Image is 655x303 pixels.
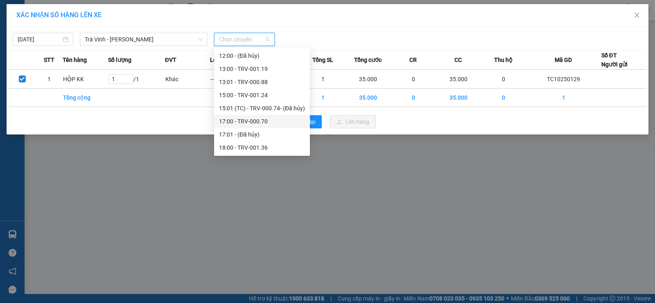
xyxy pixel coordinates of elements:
[330,115,376,128] button: uploadLên hàng
[198,37,203,42] span: down
[555,55,572,64] span: Mã GD
[219,130,305,139] div: 17:01 - (Đã hủy)
[312,55,333,64] span: Tổng SL
[63,70,108,89] td: HỘP KK
[601,51,628,69] div: Số ĐT Người gửi
[481,70,526,89] td: 0
[409,55,417,64] span: CR
[494,55,513,64] span: Thu hộ
[346,70,391,89] td: 35.000
[391,70,436,89] td: 0
[165,70,210,89] td: Khác
[219,104,305,113] div: 15:01 (TC) - TRV-000.74 - (Đã hủy)
[18,35,61,44] input: 11/10/2025
[219,64,305,73] div: 13:00 - TRV-001.19
[44,55,54,64] span: STT
[63,89,108,107] td: Tổng cộng
[219,51,305,60] div: 12:00 - (Đã hủy)
[354,55,382,64] span: Tổng cước
[454,55,462,64] span: CC
[391,89,436,107] td: 0
[219,77,305,87] div: 13:01 - TRV-000.88
[210,70,255,89] td: ---
[108,70,165,89] td: / 1
[526,70,601,89] td: TC10250129
[16,11,102,19] span: XÁC NHẬN SỐ HÀNG LÊN XE
[436,70,481,89] td: 35.000
[219,91,305,100] div: 15:00 - TRV-001.24
[300,70,346,89] td: 1
[210,55,236,64] span: Loại hàng
[436,89,481,107] td: 35.000
[526,89,601,107] td: 1
[626,4,648,27] button: Close
[36,70,63,89] td: 1
[346,89,391,107] td: 35.000
[108,55,131,64] span: Số lượng
[219,117,305,126] div: 17:00 - TRV-000.70
[85,33,203,46] span: Trà Vinh - Hồ Chí Minh
[300,89,346,107] td: 1
[634,12,640,18] span: close
[63,55,87,64] span: Tên hàng
[219,143,305,152] div: 18:00 - TRV-001.36
[219,33,270,46] span: Chọn chuyến
[481,89,526,107] td: 0
[165,55,176,64] span: ĐVT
